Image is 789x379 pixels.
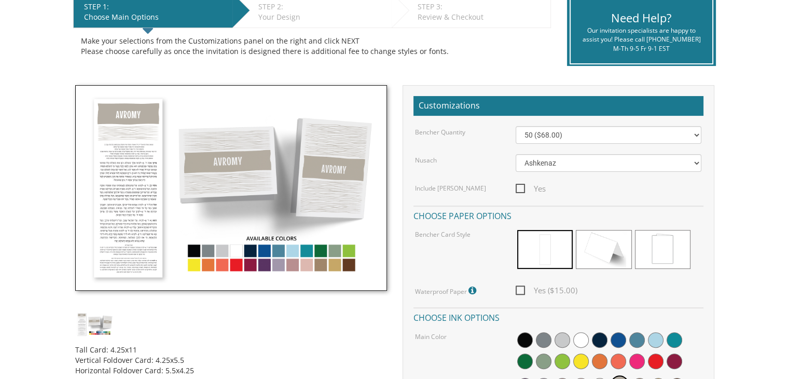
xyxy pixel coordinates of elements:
[258,12,386,22] div: Your Design
[75,312,114,337] img: dc_style18.jpg
[415,156,437,165] label: Nusach
[415,332,447,341] label: Main Color
[578,10,704,26] div: Need Help?
[516,284,577,297] span: Yes ($15.00)
[415,284,479,297] label: Waterproof Paper
[418,12,545,22] div: Review & Checkout
[84,2,227,12] div: STEP 1:
[415,128,465,137] label: Bencher Quantity
[75,337,387,376] div: Tall Card: 4.25x11 Vertical Foldover Card: 4.25x5.5 Horizontal Foldover Card: 5.5x4.25
[75,85,387,291] img: dc_style18.jpg
[413,96,703,116] h2: Customizations
[81,36,543,57] div: Make your selections from the Customizations panel on the right and click NEXT Please choose care...
[413,206,703,224] h4: Choose paper options
[578,26,704,52] div: Our invitation specialists are happy to assist you! Please call [PHONE_NUMBER] M-Th 9-5 Fr 9-1 EST
[413,307,703,326] h4: Choose ink options
[84,12,227,22] div: Choose Main Options
[258,2,386,12] div: STEP 2:
[516,182,546,195] span: Yes
[415,184,486,193] label: Include [PERSON_NAME]
[415,230,470,239] label: Bencher Card Style
[418,2,545,12] div: STEP 3:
